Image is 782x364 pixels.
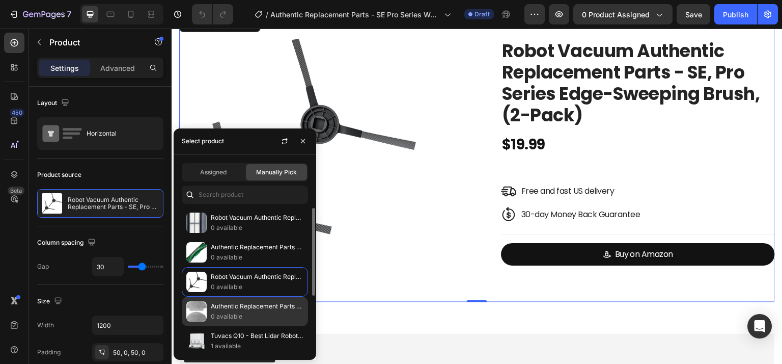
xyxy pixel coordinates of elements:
[350,181,469,191] p: 30-day Money Back Guarantee
[42,193,62,214] img: product feature img
[256,168,297,177] span: Manually Pick
[714,4,757,24] button: Publish
[4,4,76,24] button: 7
[37,96,71,110] div: Layout
[211,213,303,223] p: Robot Vacuum Authentic Replacement Parts - SE Pro Series Filters
[582,9,650,20] span: 0 product assigned
[37,236,98,250] div: Column spacing
[37,262,49,271] div: Gap
[685,10,702,19] span: Save
[186,331,207,351] img: collections
[113,348,161,357] div: 50, 0, 50, 0
[211,272,303,282] p: Robot Vacuum Authentic Replacement Parts - SE, Pro Series Edge-Sweeping Brush, (2-Pack)
[211,301,303,311] p: Authentic Replacement Parts - SE Pro Series Washable Wet Mopping Pads (2-Pack)
[87,122,149,145] div: Horizontal
[186,213,207,233] img: collections
[211,282,303,292] p: 0 available
[37,348,61,357] div: Padding
[20,316,33,328] img: CJed0K2x44sDEAE=.png
[12,309,103,334] button: Ryviu - Reviews
[211,223,303,233] p: 0 available
[723,9,748,20] div: Publish
[10,109,24,117] div: 450
[100,63,135,73] p: Advanced
[172,29,782,364] iframe: Design area
[747,314,772,339] div: Open Intercom Messenger
[37,170,81,179] div: Product source
[67,8,71,20] p: 7
[329,107,603,126] div: $19.99
[93,257,123,276] input: Auto
[41,316,95,326] div: Ryviu - Reviews
[37,321,54,330] div: Width
[182,137,224,146] div: Select product
[211,252,303,263] p: 0 available
[186,242,207,263] img: collections
[37,295,64,308] div: Size
[270,9,440,20] span: Authentic Replacement Parts - SE Pro Series Washable Wet Mopping Pads (2-Pack)
[211,311,303,322] p: 0 available
[350,158,443,167] p: Free and fast US delivery
[573,4,673,24] button: 0 product assigned
[50,63,79,73] p: Settings
[266,9,268,20] span: /
[182,186,308,204] input: Search in Settings & Advanced
[68,196,159,211] p: Robot Vacuum Authentic Replacement Parts - SE, Pro Series Edge-Sweeping Brush, (2-Pack)
[186,272,207,292] img: collections
[211,331,303,341] p: Tuvacs Q10 - Best Lidar Robot Vacuum
[329,215,603,238] a: Buy on Amazon
[93,316,163,334] input: Auto
[211,341,303,351] p: 1 available
[474,10,490,19] span: Draft
[49,36,136,48] p: Product
[192,4,233,24] div: Undo/Redo
[200,168,227,177] span: Assigned
[211,242,303,252] p: Authentic Replacement Parts - Multi-Surface Rubber Brushes Compatible SE/Pro Serie
[8,187,24,195] div: Beta
[186,301,207,322] img: collections
[677,4,710,24] button: Save
[443,219,502,233] div: Buy on Amazon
